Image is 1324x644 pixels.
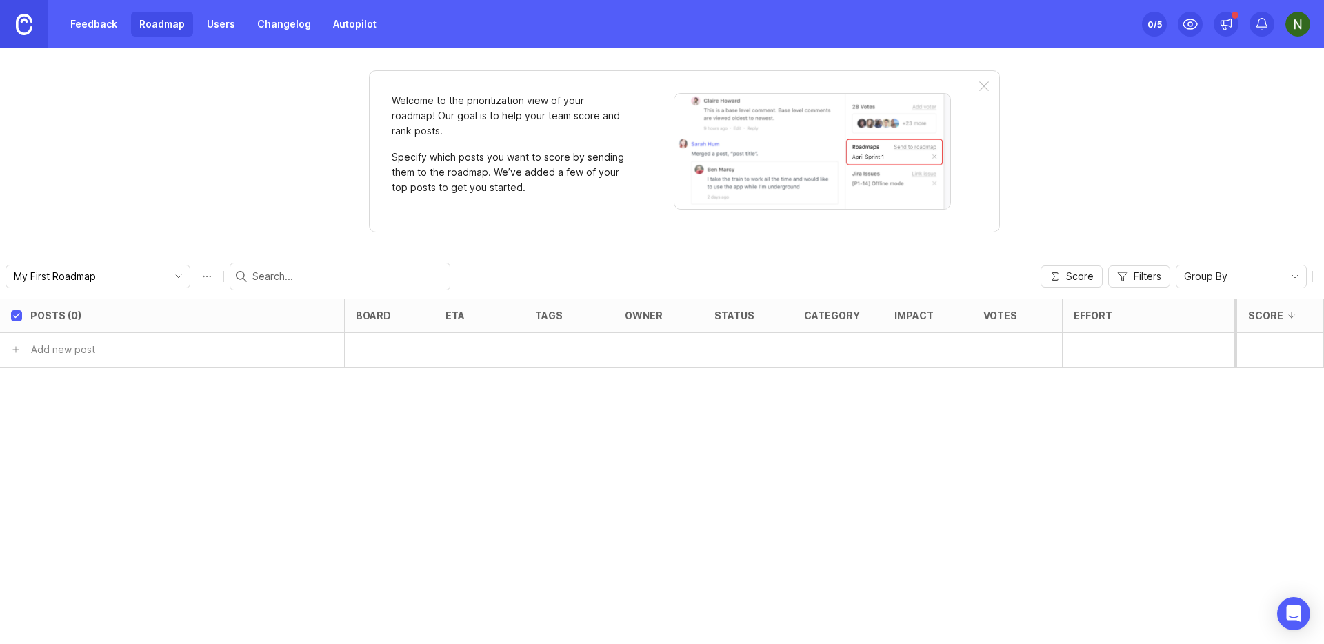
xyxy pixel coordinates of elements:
[804,310,860,321] div: category
[16,14,32,35] img: Canny Home
[14,269,166,284] input: My First Roadmap
[1285,12,1310,37] img: Netanel Nehemya
[1176,265,1307,288] div: toggle menu
[199,12,243,37] a: Users
[30,310,81,321] div: Posts (0)
[1108,265,1170,288] button: Filters
[1284,271,1306,282] svg: toggle icon
[252,269,444,284] input: Search...
[983,310,1017,321] div: Votes
[1074,310,1112,321] div: Effort
[674,93,951,210] img: When viewing a post, you can send it to a roadmap
[31,342,95,357] div: Add new post
[1134,270,1161,283] span: Filters
[625,310,663,321] div: owner
[445,310,465,321] div: eta
[1147,14,1162,34] div: 0 /5
[1184,269,1227,284] span: Group By
[535,310,563,321] div: tags
[1248,310,1283,321] div: Score
[325,12,385,37] a: Autopilot
[1277,597,1310,630] div: Open Intercom Messenger
[356,310,391,321] div: board
[196,265,218,288] button: Roadmap options
[249,12,319,37] a: Changelog
[6,265,190,288] div: toggle menu
[894,310,934,321] div: Impact
[1066,270,1094,283] span: Score
[392,93,626,139] p: Welcome to the prioritization view of your roadmap! Our goal is to help your team score and rank ...
[392,150,626,195] p: Specify which posts you want to score by sending them to the roadmap. We’ve added a few of your t...
[714,310,754,321] div: status
[131,12,193,37] a: Roadmap
[168,271,190,282] svg: toggle icon
[1041,265,1103,288] button: Score
[1142,12,1167,37] button: 0/5
[62,12,126,37] a: Feedback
